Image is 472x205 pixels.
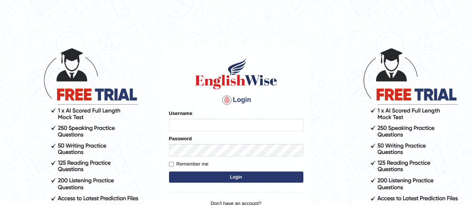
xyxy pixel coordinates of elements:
[169,94,303,106] h4: Login
[194,57,279,90] img: Logo of English Wise sign in for intelligent practice with AI
[169,110,193,117] label: Username
[169,172,303,183] button: Login
[169,135,192,142] label: Password
[169,162,174,167] input: Remember me
[169,160,209,168] label: Remember me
